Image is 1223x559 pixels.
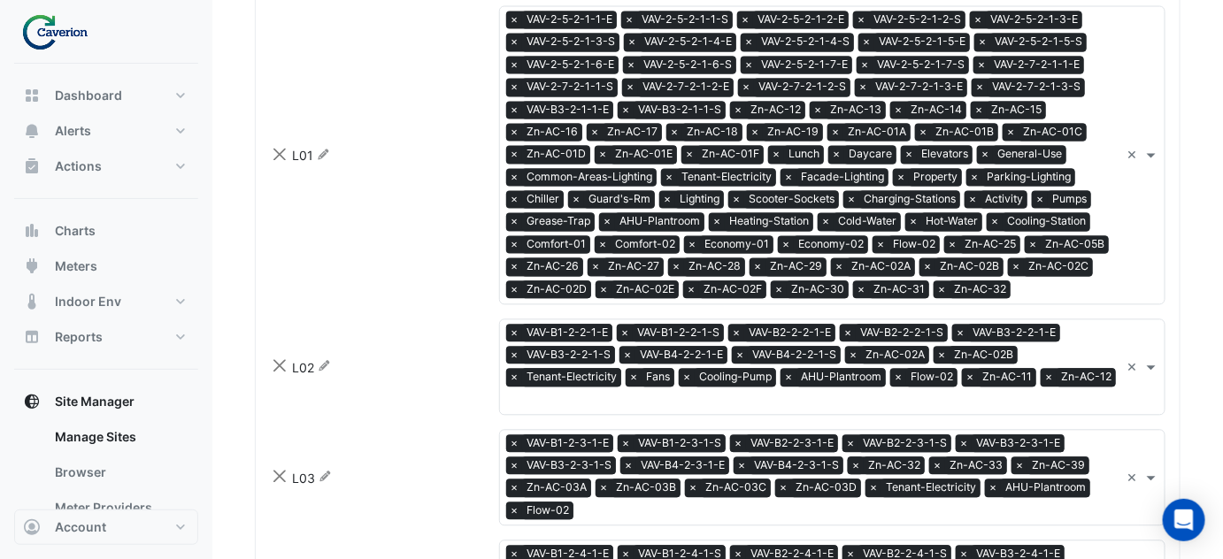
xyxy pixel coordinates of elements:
[626,368,642,386] span: ×
[960,235,1020,253] span: Zn-AC-25
[757,33,854,50] span: VAV-2-5-2-1-4-S
[831,257,847,275] span: ×
[987,101,1046,119] span: Zn-AC-15
[1048,190,1091,208] span: Pumps
[522,280,591,298] span: Zn-AC-02D
[506,280,522,298] span: ×
[1011,456,1027,474] span: ×
[993,145,1066,163] span: General-Use
[787,280,849,298] span: Zn-AC-30
[603,123,662,141] span: Zn-AC-17
[596,280,611,298] span: ×
[618,434,634,452] span: ×
[23,393,41,410] app-icon: Site Manager
[744,190,839,208] span: Scooter-Sockets
[754,78,850,96] span: VAV-2-7-2-1-2-S
[506,479,522,496] span: ×
[23,222,41,240] app-icon: Charts
[781,168,796,186] span: ×
[858,33,874,50] span: ×
[747,123,763,141] span: ×
[1001,479,1090,496] span: AHU-Plantroom
[746,434,838,452] span: VAV-B2-2-3-1-E
[893,168,909,186] span: ×
[750,257,765,275] span: ×
[599,212,615,230] span: ×
[778,235,794,253] span: ×
[970,11,986,28] span: ×
[292,360,314,375] span: L02
[23,257,41,275] app-icon: Meters
[270,144,288,163] button: Close
[611,145,677,163] span: Zn-AC-01E
[931,123,998,141] span: Zn-AC-01B
[826,101,886,119] span: Zn-AC-13
[55,393,135,410] span: Site Manager
[624,33,640,50] span: ×
[901,145,917,163] span: ×
[319,469,332,484] fa-icon: Rename
[639,56,736,73] span: VAV-2-5-2-1-6-S
[522,212,595,230] span: Grease-Trap
[14,78,198,113] button: Dashboard
[709,212,725,230] span: ×
[990,33,1087,50] span: VAV-2-5-2-1-5-S
[699,280,766,298] span: Zn-AC-02F
[978,368,1036,386] span: Zn-AC-11
[935,257,1004,275] span: Zn-AC-02B
[986,11,1082,28] span: VAV-2-5-2-1-3-E
[685,479,701,496] span: ×
[906,368,958,386] span: Flow-02
[748,346,841,364] span: VAV-B4-2-2-1-S
[796,368,886,386] span: AHU-Plantroom
[55,293,121,310] span: Indoor Env
[55,257,97,275] span: Meters
[890,101,906,119] span: ×
[41,455,198,490] a: Browser
[506,434,522,452] span: ×
[506,101,522,119] span: ×
[1003,212,1090,230] span: Cooling-Station
[929,456,945,474] span: ×
[41,419,198,455] a: Manage Sites
[873,235,888,253] span: ×
[848,456,864,474] span: ×
[977,145,993,163] span: ×
[270,356,288,375] button: Close
[506,324,522,341] span: ×
[522,479,591,496] span: Zn-AC-03A
[869,11,965,28] span: VAV-2-5-2-1-2-S
[697,145,764,163] span: Zn-AC-01F
[506,346,522,364] span: ×
[522,168,657,186] span: Common-Areas-Lighting
[292,148,313,163] span: L01
[950,346,1018,364] span: Zn-AC-02B
[974,33,990,50] span: ×
[834,212,901,230] span: Cold-Water
[873,56,969,73] span: VAV-2-5-2-1-7-S
[757,56,852,73] span: VAV-2-5-2-1-7-E
[595,235,611,253] span: ×
[775,479,791,496] span: ×
[1032,190,1048,208] span: ×
[768,145,784,163] span: ×
[909,168,962,186] span: Property
[506,56,522,73] span: ×
[506,123,522,141] span: ×
[522,324,612,341] span: VAV-B1-2-2-1-E
[988,78,1085,96] span: VAV-2-7-2-1-3-S
[828,145,844,163] span: ×
[750,456,843,474] span: VAV-B4-2-3-1-S
[617,324,633,341] span: ×
[753,11,849,28] span: VAV-2-5-2-1-2-E
[522,123,582,141] span: Zn-AC-16
[744,324,835,341] span: VAV-B2-2-2-1-E
[1024,257,1093,275] span: Zn-AC-02C
[55,122,91,140] span: Alerts
[858,434,951,452] span: VAV-B2-2-3-1-S
[661,168,677,186] span: ×
[843,190,859,208] span: ×
[506,190,522,208] span: ×
[985,479,1001,496] span: ×
[934,280,950,298] span: ×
